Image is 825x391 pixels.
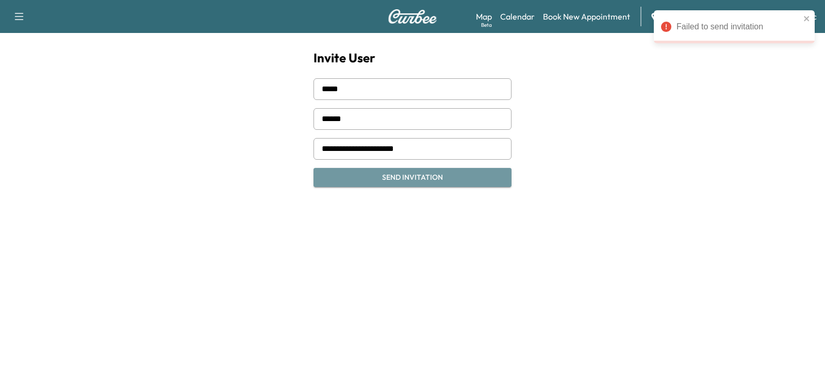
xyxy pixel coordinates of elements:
button: close [803,14,811,23]
div: Beta [481,21,492,29]
div: Failed to send invitation [676,21,800,33]
a: Book New Appointment [543,10,630,23]
a: Calendar [500,10,535,23]
button: Send Invitation [313,168,511,187]
h1: Invite User [313,49,511,66]
a: MapBeta [476,10,492,23]
img: Curbee Logo [388,9,437,24]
